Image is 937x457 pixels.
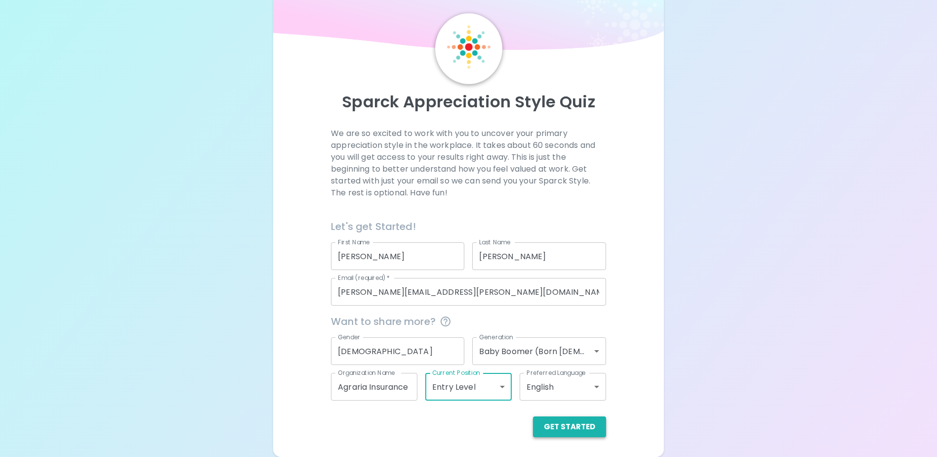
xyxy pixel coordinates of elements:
div: English [520,373,606,401]
p: Sparck Appreciation Style Quiz [285,92,652,112]
p: We are so excited to work with you to uncover your primary appreciation style in the workplace. I... [331,128,606,199]
label: Preferred Language [527,368,586,377]
svg: This information is completely confidential and only used for aggregated appreciation studies at ... [440,316,451,327]
label: First Name [338,238,370,246]
label: Organization Name [338,368,395,377]
div: Entry Level [425,373,512,401]
label: Current Position [432,368,480,377]
label: Generation [479,333,513,341]
div: Baby Boomer (Born [DEMOGRAPHIC_DATA] - [DEMOGRAPHIC_DATA]) [472,337,606,365]
label: Last Name [479,238,510,246]
h6: Let's get Started! [331,219,606,234]
img: Sparck Logo [447,25,490,69]
button: Get Started [533,416,606,437]
span: Want to share more? [331,314,606,329]
label: Gender [338,333,361,341]
label: Email (required) [338,274,390,282]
